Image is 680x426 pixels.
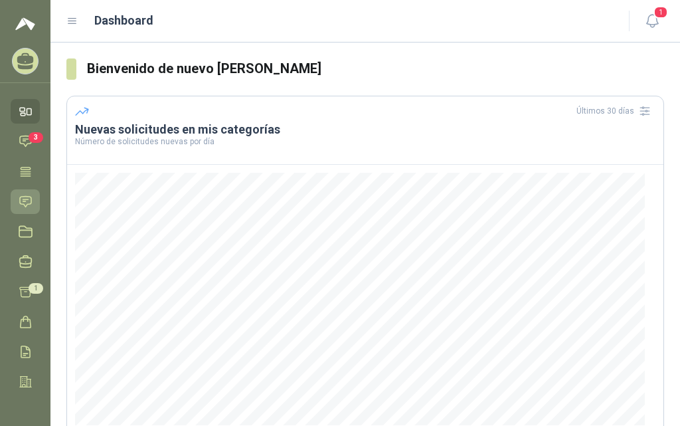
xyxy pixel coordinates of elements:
[87,58,664,79] h3: Bienvenido de nuevo [PERSON_NAME]
[29,283,43,294] span: 1
[29,132,43,143] span: 3
[75,138,655,146] p: Número de solicitudes nuevas por día
[640,9,664,33] button: 1
[11,280,40,304] a: 1
[576,100,655,122] div: Últimos 30 días
[653,6,668,19] span: 1
[75,122,655,138] h3: Nuevas solicitudes en mis categorías
[94,11,153,30] h1: Dashboard
[15,16,35,32] img: Logo peakr
[11,129,40,154] a: 3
